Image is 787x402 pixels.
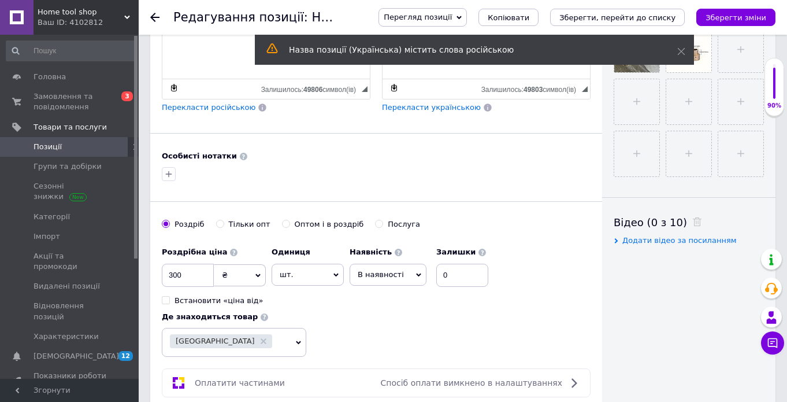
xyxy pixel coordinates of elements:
[12,12,196,84] body: Редактор, D6D5BD07-89CD-4C0E-8647-4901227D6269
[261,83,362,94] div: Кiлькiсть символiв
[34,301,107,322] span: Відновлення позицій
[706,13,766,22] i: Зберегти зміни
[388,219,420,230] div: Послуга
[38,7,124,17] span: Home tool shop
[382,103,481,112] span: Перекласти українською
[524,86,543,94] span: 49803
[6,40,136,61] input: Пошук
[162,312,258,321] b: Де знаходиться товар
[388,82,400,94] a: Зробити резервну копію зараз
[481,83,582,94] div: Кiлькiсть символiв
[622,236,737,245] span: Додати відео за посиланням
[761,331,784,355] button: Чат з покупцем
[176,337,255,345] span: [GEOGRAPHIC_DATA]
[38,17,139,28] div: Ваш ID: 4102812
[34,142,62,152] span: Позиції
[12,12,196,72] body: Редактор, 3F4D49F5-6CAC-4D6A-B78D-97FE039A45CE
[162,264,214,287] input: 0
[295,219,364,230] div: Оптом і в роздріб
[34,371,107,392] span: Показники роботи компанії
[34,122,107,132] span: Товари та послуги
[34,212,70,222] span: Категорії
[34,351,119,362] span: [DEMOGRAPHIC_DATA]
[358,270,404,279] span: В наявності
[362,86,367,92] span: Потягніть для зміни розмірів
[150,13,159,22] div: Повернутися назад
[195,378,285,388] span: Оплатити частинами
[34,251,107,272] span: Акції та промокоди
[384,13,452,21] span: Перегляд позиції
[559,13,675,22] i: Зберегти, перейти до списку
[175,296,263,306] div: Встановити «ціна від»
[582,86,588,92] span: Потягніть для зміни розмірів
[34,181,107,202] span: Сезонні знижки
[34,161,102,172] span: Групи та добірки
[222,271,228,279] span: ₴
[162,248,227,256] b: Роздрібна ціна
[436,264,488,287] input: -
[162,103,255,112] span: Перекласти російською
[229,219,270,230] div: Тільки опт
[303,86,322,94] span: 49806
[34,281,100,292] span: Видалені позиції
[381,378,562,388] span: Спосіб оплати вимкнено в налаштуваннях
[614,216,687,228] span: Відео (0 з 10)
[436,248,476,256] b: Залишки
[34,231,60,242] span: Імпорт
[34,72,66,82] span: Головна
[696,9,775,26] button: Зберегти зміни
[765,102,784,110] div: 90%
[168,82,180,94] a: Зробити резервну копію зараз
[162,152,237,160] b: Особисті нотатки
[118,351,133,361] span: 12
[173,10,640,24] h1: Редагування позиції: Насадка 70 мм подовжена для ППР паяльника D20
[12,12,196,72] pre: Переведенный текст: Професійний інструмент для зварювання поліпропіленових труб найпопулярніших д...
[272,248,310,256] b: Одиниця
[488,13,529,22] span: Копіювати
[34,331,99,342] span: Характеристики
[175,219,205,230] div: Роздріб
[764,58,784,116] div: 90% Якість заповнення
[550,9,685,26] button: Зберегти, перейти до списку
[121,91,133,101] span: 3
[272,264,344,286] span: шт.
[12,12,196,84] pre: Переведенный текст: Професійний інструмент для зварювання поліпропіленових труб найпопулярніших д...
[350,248,392,256] b: Наявність
[34,91,107,112] span: Замовлення та повідомлення
[478,9,539,26] button: Копіювати
[289,44,648,56] div: Назва позиції (Українська) містить слова російською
